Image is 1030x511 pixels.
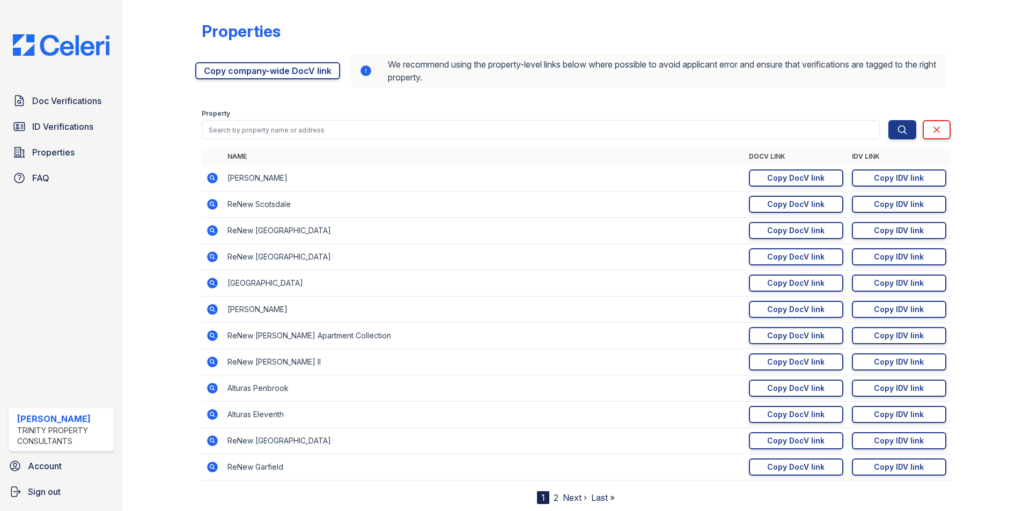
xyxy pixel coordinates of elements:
[32,120,93,133] span: ID Verifications
[28,485,61,498] span: Sign out
[223,323,745,349] td: ReNew [PERSON_NAME] Apartment Collection
[767,409,825,420] div: Copy DocV link
[848,148,951,165] th: IDV Link
[874,409,924,420] div: Copy IDV link
[223,375,745,402] td: Alturas Penbrook
[749,432,843,449] a: Copy DocV link
[749,222,843,239] a: Copy DocV link
[852,196,946,213] a: Copy IDV link
[874,383,924,394] div: Copy IDV link
[32,172,49,184] span: FAQ
[223,218,745,244] td: ReNew [GEOGRAPHIC_DATA]
[767,330,825,341] div: Copy DocV link
[537,491,549,504] div: 1
[749,458,843,476] a: Copy DocV link
[767,357,825,367] div: Copy DocV link
[9,167,114,189] a: FAQ
[749,169,843,187] a: Copy DocV link
[223,191,745,218] td: ReNew Scotsdale
[852,169,946,187] a: Copy IDV link
[767,199,825,210] div: Copy DocV link
[749,353,843,371] a: Copy DocV link
[749,327,843,344] a: Copy DocV link
[874,278,924,288] div: Copy IDV link
[223,270,745,297] td: [GEOGRAPHIC_DATA]
[874,225,924,236] div: Copy IDV link
[9,142,114,163] a: Properties
[351,54,946,88] div: We recommend using the property-level links below where possible to avoid applicant error and ens...
[202,120,880,139] input: Search by property name or address
[28,460,62,472] span: Account
[745,148,848,165] th: DocV Link
[591,492,615,503] a: Last »
[223,402,745,428] td: Alturas Eleventh
[9,90,114,112] a: Doc Verifications
[767,462,825,472] div: Copy DocV link
[874,304,924,315] div: Copy IDV link
[223,148,745,165] th: Name
[767,278,825,288] div: Copy DocV link
[767,173,825,183] div: Copy DocV link
[767,251,825,262] div: Copy DocV link
[32,94,101,107] span: Doc Verifications
[874,251,924,262] div: Copy IDV link
[749,196,843,213] a: Copy DocV link
[874,462,924,472] div: Copy IDV link
[852,353,946,371] a: Copy IDV link
[4,455,118,477] a: Account
[554,492,558,503] a: 2
[202,21,281,41] div: Properties
[767,435,825,446] div: Copy DocV link
[4,34,118,56] img: CE_Logo_Blue-a8612792a0a2168367f1c8372b55b34899dd931a85d93a1a3d3e32e68fde9ad4.png
[852,458,946,476] a: Copy IDV link
[749,275,843,292] a: Copy DocV link
[874,357,924,367] div: Copy IDV link
[195,62,340,79] a: Copy company-wide DocV link
[767,304,825,315] div: Copy DocV link
[563,492,587,503] a: Next ›
[223,297,745,323] td: [PERSON_NAME]
[852,301,946,318] a: Copy IDV link
[223,454,745,480] td: ReNew Garfield
[223,165,745,191] td: [PERSON_NAME]
[202,109,230,118] label: Property
[852,275,946,292] a: Copy IDV link
[852,327,946,344] a: Copy IDV link
[223,244,745,270] td: ReNew [GEOGRAPHIC_DATA]
[852,380,946,397] a: Copy IDV link
[32,146,75,159] span: Properties
[749,301,843,318] a: Copy DocV link
[749,380,843,397] a: Copy DocV link
[874,330,924,341] div: Copy IDV link
[223,428,745,454] td: ReNew [GEOGRAPHIC_DATA]
[749,406,843,423] a: Copy DocV link
[767,383,825,394] div: Copy DocV link
[749,248,843,265] a: Copy DocV link
[9,116,114,137] a: ID Verifications
[852,406,946,423] a: Copy IDV link
[223,349,745,375] td: ReNew [PERSON_NAME] II
[874,199,924,210] div: Copy IDV link
[17,412,109,425] div: [PERSON_NAME]
[17,425,109,447] div: Trinity Property Consultants
[4,481,118,502] a: Sign out
[852,248,946,265] a: Copy IDV link
[852,222,946,239] a: Copy IDV link
[874,173,924,183] div: Copy IDV link
[852,432,946,449] a: Copy IDV link
[874,435,924,446] div: Copy IDV link
[767,225,825,236] div: Copy DocV link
